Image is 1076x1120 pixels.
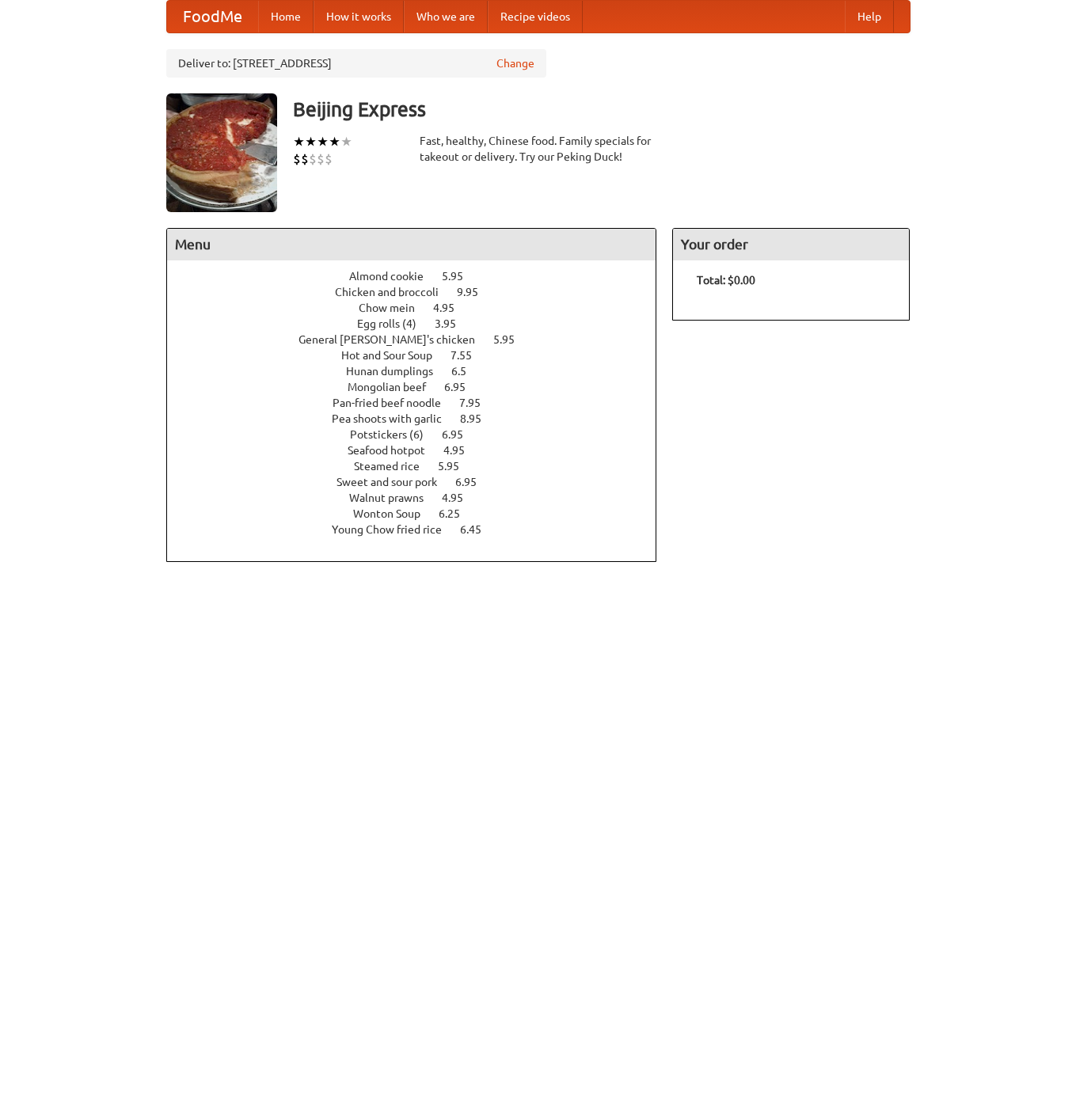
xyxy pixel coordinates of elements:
span: 5.95 [493,333,530,346]
span: Egg rolls (4) [357,317,432,330]
span: Seafood hotpot [348,444,441,457]
li: ★ [317,133,329,150]
a: Home [258,1,314,32]
li: ★ [305,133,317,150]
span: Sweet and sour pork [336,476,453,488]
b: Total: $0.00 [697,274,755,287]
a: Recipe videos [488,1,583,32]
a: Egg rolls (4) 3.95 [357,317,485,330]
a: Seafood hotpot 4.95 [348,444,494,457]
li: $ [317,150,325,168]
h3: Beijing Express [293,93,911,125]
a: Potstickers (6) 6.95 [350,428,492,441]
li: $ [325,150,333,168]
h4: Menu [167,229,656,260]
span: 7.95 [459,397,496,409]
span: 3.95 [435,317,472,330]
span: Walnut prawns [349,492,439,504]
a: FoodMe [167,1,258,32]
a: Mongolian beef 6.95 [348,381,495,393]
span: 6.5 [451,365,482,378]
a: Change [496,55,534,71]
span: Potstickers (6) [350,428,439,441]
span: 4.95 [443,444,481,457]
span: 6.95 [444,381,481,393]
a: Young Chow fried rice 6.45 [332,523,511,536]
a: Chicken and broccoli 9.95 [335,286,508,298]
span: Chow mein [359,302,431,314]
div: Fast, healthy, Chinese food. Family specials for takeout or delivery. Try our Peking Duck! [420,133,657,165]
span: 7.55 [451,349,488,362]
span: Pan-fried beef noodle [333,397,457,409]
span: Almond cookie [349,270,439,283]
li: ★ [340,133,352,150]
span: 8.95 [460,412,497,425]
a: Help [845,1,894,32]
span: 6.95 [455,476,492,488]
span: 6.45 [460,523,497,536]
span: Steamed rice [354,460,435,473]
span: 9.95 [457,286,494,298]
span: 6.95 [442,428,479,441]
h4: Your order [673,229,909,260]
div: Deliver to: [STREET_ADDRESS] [166,49,546,78]
a: How it works [314,1,404,32]
span: Wonton Soup [353,507,436,520]
li: $ [301,150,309,168]
span: 4.95 [442,492,479,504]
span: Chicken and broccoli [335,286,454,298]
img: angular.jpg [166,93,277,212]
li: ★ [293,133,305,150]
span: Mongolian beef [348,381,442,393]
a: Who we are [404,1,488,32]
li: $ [293,150,301,168]
a: Almond cookie 5.95 [349,270,492,283]
a: Hot and Sour Soup 7.55 [341,349,501,362]
a: Steamed rice 5.95 [354,460,489,473]
a: Hunan dumplings 6.5 [346,365,496,378]
a: Wonton Soup 6.25 [353,507,489,520]
a: Walnut prawns 4.95 [349,492,492,504]
span: Pea shoots with garlic [332,412,458,425]
span: 6.25 [439,507,476,520]
a: Pan-fried beef noodle 7.95 [333,397,510,409]
a: Pea shoots with garlic 8.95 [332,412,511,425]
li: ★ [329,133,340,150]
span: Hot and Sour Soup [341,349,448,362]
a: Chow mein 4.95 [359,302,484,314]
span: General [PERSON_NAME]'s chicken [298,333,491,346]
span: Hunan dumplings [346,365,449,378]
span: 5.95 [442,270,479,283]
span: 4.95 [433,302,470,314]
span: Young Chow fried rice [332,523,458,536]
a: Sweet and sour pork 6.95 [336,476,506,488]
span: 5.95 [438,460,475,473]
a: General [PERSON_NAME]'s chicken 5.95 [298,333,544,346]
li: $ [309,150,317,168]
